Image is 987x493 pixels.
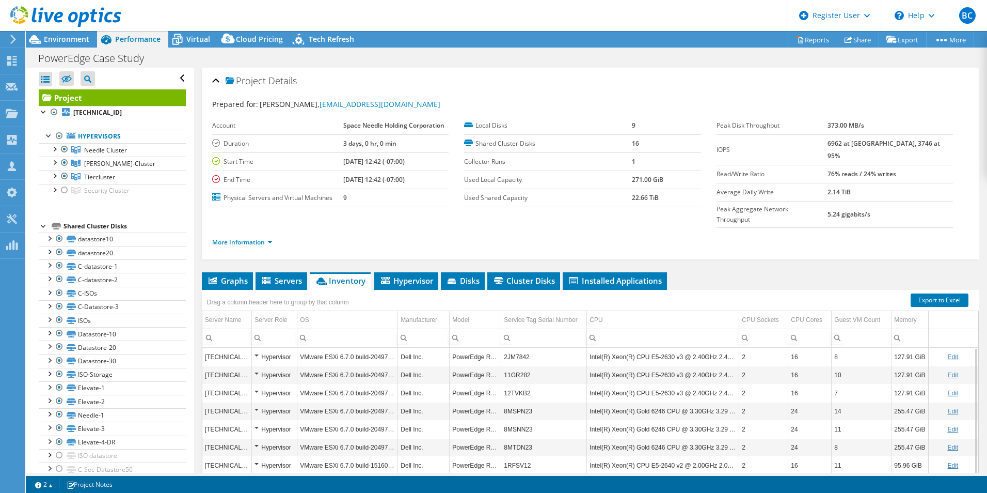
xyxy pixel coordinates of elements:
[587,311,739,329] td: CPU Column
[39,314,186,327] a: ISOs
[895,11,904,20] svg: \n
[202,329,252,347] td: Column Server Name, Filter cell
[202,366,252,384] td: Column Server Name, Value 10.32.116.10
[39,381,186,395] a: Elevate-1
[202,402,252,420] td: Column Server Name, Value 10.32.14.21
[39,395,186,408] a: Elevate-2
[212,193,343,203] label: Physical Servers and Virtual Machines
[186,34,210,44] span: Virtual
[252,402,297,420] td: Column Server Role, Value Hypervisor
[398,438,450,456] td: Column Manufacturer, Value Dell Inc.
[827,188,851,196] b: 2.14 TiB
[39,233,186,246] a: datastore10
[84,146,127,155] span: Needle Cluster
[501,438,587,456] td: Column Service Tag Serial Number, Value 8MTDN23
[837,32,879,48] a: Share
[892,438,929,456] td: Column Memory, Value 255.47 GiB
[39,463,186,476] a: C-Sec-Datastore50
[892,366,929,384] td: Column Memory, Value 127.91 GiB
[297,456,398,474] td: Column OS, Value VMware ESXi 6.7.0 build-15160138
[788,438,832,456] td: Column CPU Cores, Value 24
[739,402,788,420] td: Column CPU Sockets, Value 2
[254,387,294,399] div: Hypervisor
[446,275,480,286] span: Disks
[587,438,739,456] td: Column CPU, Value Intel(R) Xeon(R) Gold 6246 CPU @ 3.30GHz 3.29 GHz
[587,456,739,474] td: Column CPU, Value Intel(R) Xeon(R) CPU E5-2640 v2 @ 2.00GHz 2.00 GHz
[501,384,587,402] td: Column Service Tag Serial Number, Value 12TVKB2
[212,138,343,149] label: Duration
[717,120,827,131] label: Peak Disk Throughput
[892,456,929,474] td: Column Memory, Value 95.96 GiB
[464,175,632,185] label: Used Local Capacity
[501,366,587,384] td: Column Service Tag Serial Number, Value 11GR282
[788,420,832,438] td: Column CPU Cores, Value 24
[788,456,832,474] td: Column CPU Cores, Value 16
[73,108,122,117] b: [TECHNICAL_ID]
[39,106,186,119] a: [TECHNICAL_ID]
[892,311,929,329] td: Memory Column
[401,314,437,326] div: Manufacturer
[84,159,155,168] span: [PERSON_NAME]-Cluster
[212,157,343,167] label: Start Time
[739,384,788,402] td: Column CPU Sockets, Value 2
[632,121,635,130] b: 9
[252,438,297,456] td: Column Server Role, Value Hypervisor
[343,121,444,130] b: Space Needle Holding Corporation
[254,441,294,454] div: Hypervisor
[832,384,892,402] td: Column Guest VM Count, Value 7
[202,311,252,329] td: Server Name Column
[832,420,892,438] td: Column Guest VM Count, Value 11
[504,314,578,326] div: Service Tag Serial Number
[832,311,892,329] td: Guest VM Count Column
[204,295,352,310] div: Drag a column header here to group by that column
[39,184,186,197] a: Security Cluster
[297,420,398,438] td: Column OS, Value VMware ESXi 6.7.0 build-20497097
[832,366,892,384] td: Column Guest VM Count, Value 10
[947,408,958,415] a: Edit
[252,366,297,384] td: Column Server Role, Value Hypervisor
[450,311,501,329] td: Model Column
[226,76,266,86] span: Project
[788,329,832,347] td: Column CPU Cores, Filter cell
[205,314,242,326] div: Server Name
[202,348,252,366] td: Column Server Name, Value 10.32.116.12
[892,348,929,366] td: Column Memory, Value 127.91 GiB
[892,420,929,438] td: Column Memory, Value 255.47 GiB
[297,348,398,366] td: Column OS, Value VMware ESXi 6.7.0 build-20497097
[739,348,788,366] td: Column CPU Sockets, Value 2
[632,175,663,184] b: 271.00 GiB
[297,384,398,402] td: Column OS, Value VMware ESXi 6.7.0 build-20497097
[254,423,294,436] div: Hypervisor
[788,311,832,329] td: CPU Cores Column
[464,138,632,149] label: Shared Cluster Disks
[739,311,788,329] td: CPU Sockets Column
[343,139,396,148] b: 3 days, 0 hr, 0 min
[39,89,186,106] a: Project
[252,456,297,474] td: Column Server Role, Value Hypervisor
[492,275,555,286] span: Cluster Disks
[252,329,297,347] td: Column Server Role, Filter cell
[28,478,60,491] a: 2
[202,420,252,438] td: Column Server Name, Value 10.32.14.22
[39,143,186,157] a: Needle Cluster
[252,348,297,366] td: Column Server Role, Value Hypervisor
[742,314,778,326] div: CPU Sockets
[398,311,450,329] td: Manufacturer Column
[501,311,587,329] td: Service Tag Serial Number Column
[34,53,160,64] h1: PowerEdge Case Study
[84,186,130,195] span: Security Cluster
[501,402,587,420] td: Column Service Tag Serial Number, Value 8MSPN23
[464,157,632,167] label: Collector Runs
[343,157,405,166] b: [DATE] 12:42 (-07:00)
[464,120,632,131] label: Local Disks
[892,329,929,347] td: Column Memory, Filter cell
[587,329,739,347] td: Column CPU, Filter cell
[254,351,294,363] div: Hypervisor
[947,372,958,379] a: Edit
[39,449,186,463] a: ISO datastore
[568,275,662,286] span: Installed Applications
[212,99,258,109] label: Prepared for:
[261,275,302,286] span: Servers
[63,220,186,233] div: Shared Cluster Disks
[39,273,186,286] a: C-datastore-2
